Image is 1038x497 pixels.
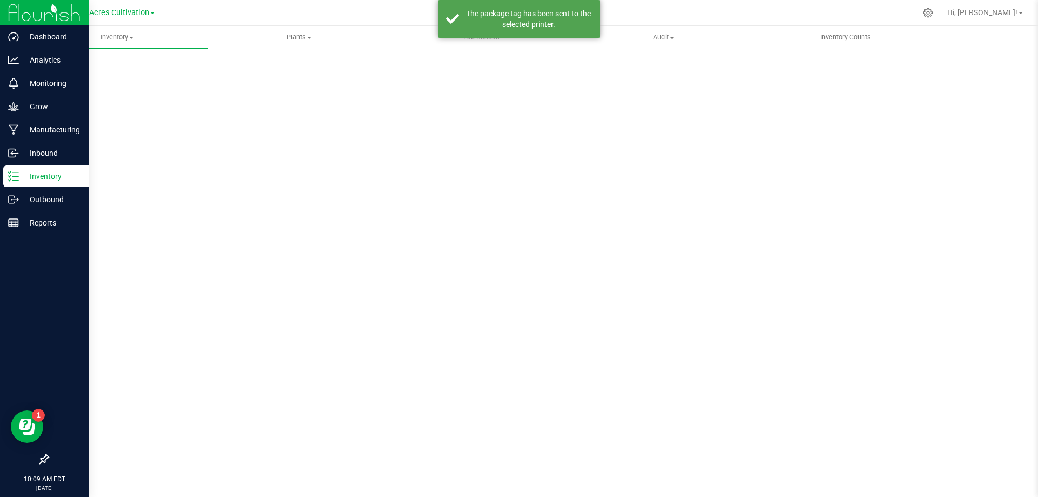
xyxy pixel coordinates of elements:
[8,194,19,205] inline-svg: Outbound
[390,26,573,49] a: Lab Results
[66,8,149,17] span: Green Acres Cultivation
[755,26,937,49] a: Inventory Counts
[8,124,19,135] inline-svg: Manufacturing
[19,147,84,160] p: Inbound
[8,55,19,65] inline-svg: Analytics
[465,8,592,30] div: The package tag has been sent to the selected printer.
[19,54,84,67] p: Analytics
[8,31,19,42] inline-svg: Dashboard
[19,193,84,206] p: Outbound
[8,101,19,112] inline-svg: Grow
[8,78,19,89] inline-svg: Monitoring
[19,100,84,113] p: Grow
[19,30,84,43] p: Dashboard
[573,32,754,42] span: Audit
[26,32,208,42] span: Inventory
[19,170,84,183] p: Inventory
[947,8,1017,17] span: Hi, [PERSON_NAME]!
[5,484,84,492] p: [DATE]
[921,8,935,18] div: Manage settings
[19,77,84,90] p: Monitoring
[5,474,84,484] p: 10:09 AM EDT
[8,217,19,228] inline-svg: Reports
[19,123,84,136] p: Manufacturing
[806,32,886,42] span: Inventory Counts
[8,148,19,158] inline-svg: Inbound
[8,171,19,182] inline-svg: Inventory
[19,216,84,229] p: Reports
[26,26,208,49] a: Inventory
[573,26,755,49] a: Audit
[208,26,390,49] a: Plants
[209,32,390,42] span: Plants
[32,409,45,422] iframe: Resource center unread badge
[11,410,43,443] iframe: Resource center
